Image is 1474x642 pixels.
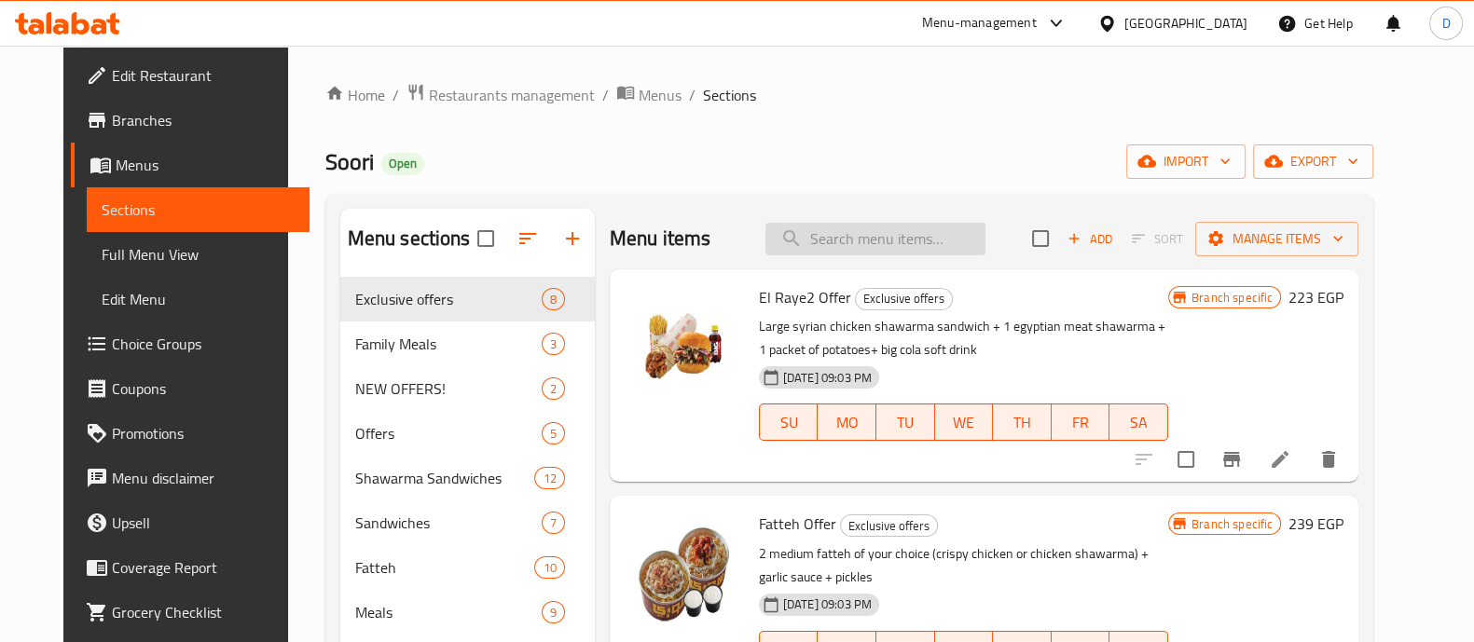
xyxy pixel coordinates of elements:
[767,409,811,436] span: SU
[505,216,550,261] span: Sort sections
[71,143,310,187] a: Menus
[1060,225,1120,253] span: Add item
[112,109,295,131] span: Branches
[355,512,542,534] span: Sandwiches
[759,403,819,441] button: SU
[1288,284,1343,310] h6: 223 EGP
[825,409,869,436] span: MO
[87,187,310,232] a: Sections
[429,84,595,106] span: Restaurants management
[759,510,836,538] span: Fatteh Offer
[112,467,295,489] span: Menu disclaimer
[340,366,595,411] div: NEW OFFERS!2
[112,333,295,355] span: Choice Groups
[393,84,399,106] li: /
[535,470,563,487] span: 12
[943,409,986,436] span: WE
[856,288,952,309] span: Exclusive offers
[71,500,310,545] a: Upsell
[884,409,928,436] span: TU
[340,277,595,321] div: Exclusive offers8
[1306,437,1351,482] button: delete
[639,84,682,106] span: Menus
[112,556,295,579] span: Coverage Report
[1021,219,1060,258] span: Select section
[1166,440,1205,479] span: Select to update
[340,545,595,590] div: Fatteh10
[348,225,471,253] h2: Menu sections
[610,225,711,253] h2: Menu items
[1126,144,1246,179] button: import
[550,216,595,261] button: Add section
[1052,403,1110,441] button: FR
[922,12,1037,34] div: Menu-management
[102,288,295,310] span: Edit Menu
[71,53,310,98] a: Edit Restaurant
[689,84,696,106] li: /
[381,156,424,171] span: Open
[406,83,595,107] a: Restaurants management
[71,590,310,635] a: Grocery Checklist
[1441,13,1450,34] span: D
[466,219,505,258] span: Select all sections
[355,377,542,400] span: NEW OFFERS!
[1117,409,1161,436] span: SA
[543,604,564,622] span: 9
[542,601,565,623] div: items
[71,456,310,500] a: Menu disclaimer
[1209,437,1254,482] button: Branch-specific-item
[355,467,535,489] span: Shawarma Sandwiches
[616,83,682,107] a: Menus
[602,84,609,106] li: /
[542,288,565,310] div: items
[112,422,295,444] span: Promotions
[818,403,876,441] button: MO
[543,514,564,532] span: 7
[534,467,564,489] div: items
[71,411,310,456] a: Promotions
[355,556,535,579] span: Fatteh
[765,223,985,255] input: search
[542,422,565,444] div: items
[355,601,542,623] span: Meals
[71,321,310,366] a: Choice Groups
[71,366,310,411] a: Coupons
[116,154,295,176] span: Menus
[759,542,1168,589] p: 2 medium fatteh of your choice (crispy chicken or chicken shawarma) + garlic sauce + pickles
[776,595,879,613] span: [DATE] 09:03 PM
[759,315,1168,362] p: Large syrian chicken shawarma sandwich + 1 egyptian meat shawarma + 1 packet of potatoes+ big col...
[534,556,564,579] div: items
[112,512,295,534] span: Upsell
[325,83,1374,107] nav: breadcrumb
[1268,150,1358,173] span: export
[325,141,374,183] span: Soori
[1141,150,1231,173] span: import
[340,411,595,456] div: Offers5
[1060,225,1120,253] button: Add
[535,559,563,577] span: 10
[355,288,542,310] span: Exclusive offers
[340,590,595,635] div: Meals9
[102,243,295,266] span: Full Menu View
[87,232,310,277] a: Full Menu View
[1124,13,1247,34] div: [GEOGRAPHIC_DATA]
[855,288,953,310] div: Exclusive offers
[340,500,595,545] div: Sandwiches7
[543,335,564,353] span: 3
[102,198,295,221] span: Sections
[112,601,295,623] span: Grocery Checklist
[1210,227,1343,251] span: Manage items
[703,84,756,106] span: Sections
[542,512,565,534] div: items
[340,456,595,500] div: Shawarma Sandwiches12
[340,321,595,366] div: Family Meals3
[1000,409,1044,436] span: TH
[759,283,851,311] span: El Raye2 Offer
[1184,289,1280,307] span: Branch specific
[1195,222,1358,256] button: Manage items
[542,377,565,400] div: items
